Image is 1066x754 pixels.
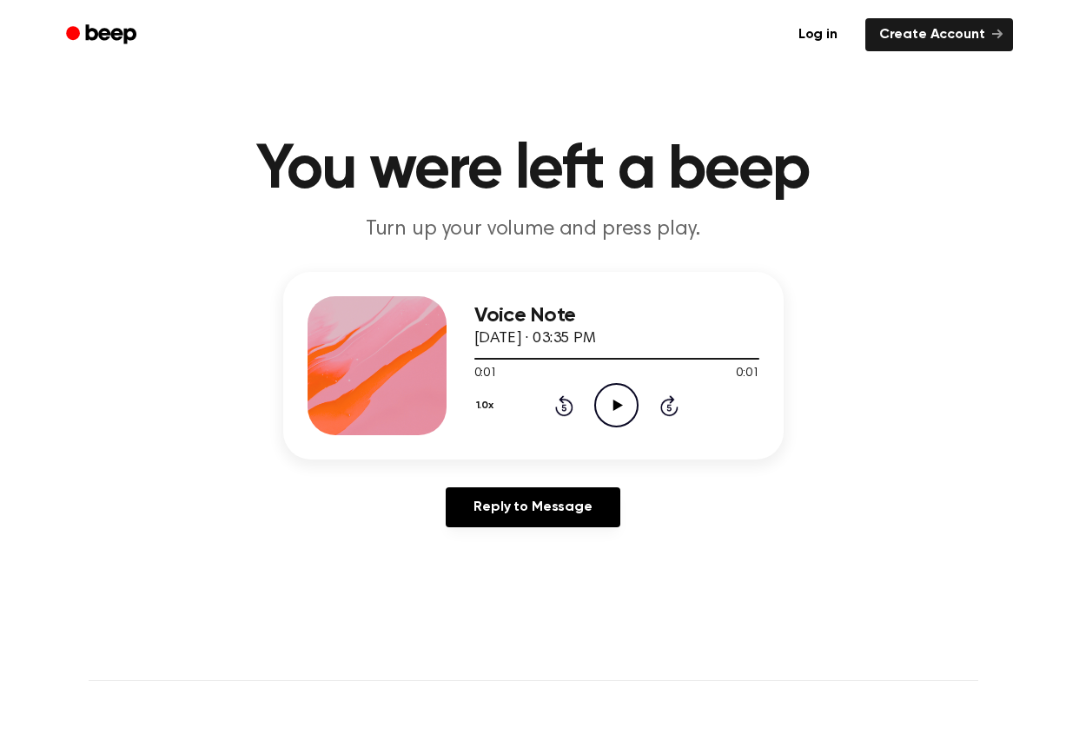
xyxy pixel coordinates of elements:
a: Beep [54,18,152,52]
p: Turn up your volume and press play. [200,215,867,244]
span: 0:01 [736,365,758,383]
span: 0:01 [474,365,497,383]
h3: Voice Note [474,304,759,327]
span: [DATE] · 03:35 PM [474,331,596,347]
a: Create Account [865,18,1013,51]
button: 1.0x [474,391,500,420]
h1: You were left a beep [89,139,978,202]
a: Log in [781,15,855,55]
a: Reply to Message [446,487,619,527]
